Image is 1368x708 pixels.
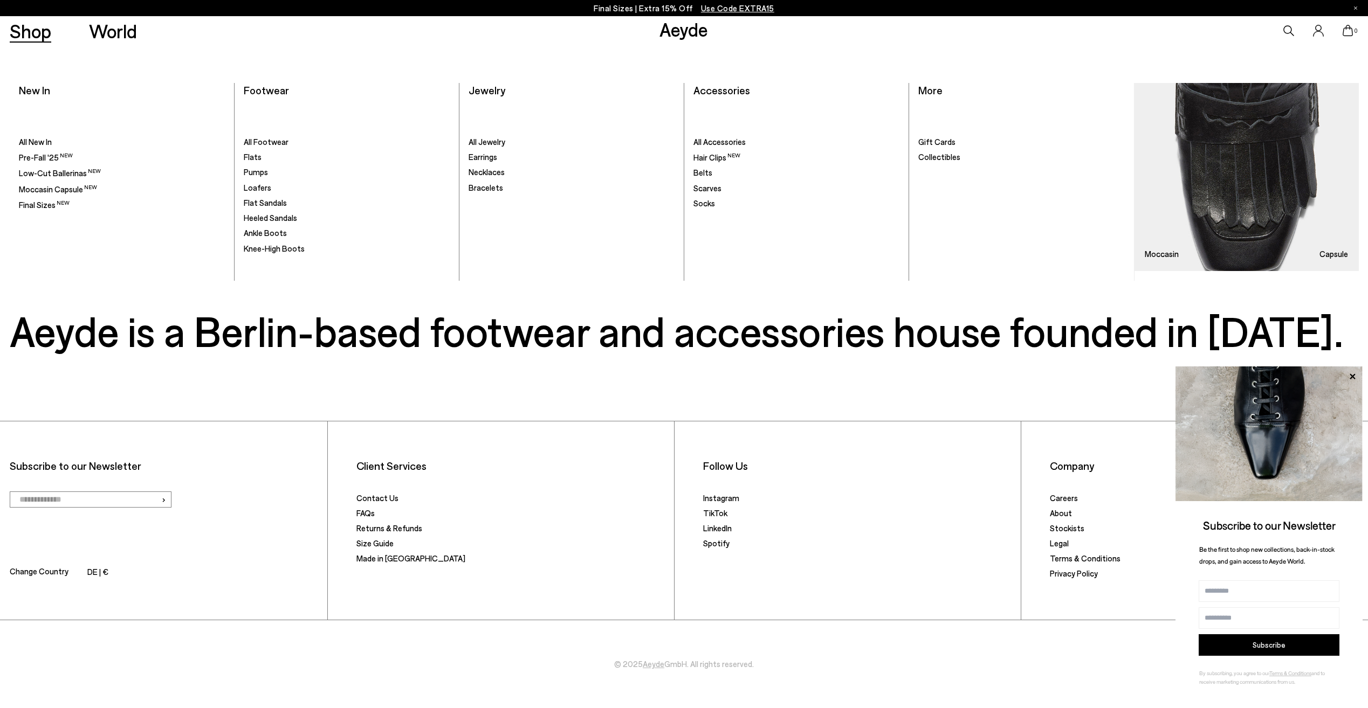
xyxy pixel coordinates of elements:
[244,84,289,96] a: Footwear
[1050,493,1078,503] a: Careers
[1269,670,1311,676] a: Terms & Conditions
[918,84,943,96] a: More
[469,183,503,192] span: Bracelets
[1050,508,1072,518] a: About
[244,152,449,163] a: Flats
[643,659,664,669] a: Aeyde
[693,168,712,177] span: Belts
[693,84,750,96] a: Accessories
[1175,366,1363,501] img: ca3f721fb6ff708a270709c41d776025.jpg
[19,137,52,147] span: All New In
[244,137,288,147] span: All Footwear
[1353,28,1359,34] span: 0
[1199,545,1335,565] span: Be the first to shop new collections, back-in-stock drops, and gain access to Aeyde World.
[1050,459,1359,473] li: Company
[244,228,449,239] a: Ankle Boots
[19,200,70,210] span: Final Sizes
[703,459,1012,473] li: Follow Us
[244,228,287,238] span: Ankle Boots
[356,493,398,503] a: Contact Us
[19,84,50,96] a: New In
[469,167,505,177] span: Necklaces
[693,137,746,147] span: All Accessories
[356,459,665,473] li: Client Services
[244,244,449,254] a: Knee-High Boots
[19,137,224,148] a: All New In
[693,168,899,178] a: Belts
[1050,568,1098,578] a: Privacy Policy
[89,22,137,40] a: World
[19,168,224,179] a: Low-Cut Ballerinas
[693,137,899,148] a: All Accessories
[244,213,297,223] span: Heeled Sandals
[161,491,166,507] span: ›
[356,523,422,533] a: Returns & Refunds
[87,565,108,580] li: DE | €
[703,508,727,518] a: TikTok
[244,213,449,224] a: Heeled Sandals
[1135,83,1359,271] img: Mobile_e6eede4d-78b8-4bd1-ae2a-4197e375e133_900x.jpg
[1319,250,1348,258] h3: Capsule
[659,18,708,40] a: Aeyde
[693,198,715,208] span: Socks
[244,137,449,148] a: All Footwear
[1050,523,1084,533] a: Stockists
[244,167,449,178] a: Pumps
[703,538,730,548] a: Spotify
[1203,518,1336,532] span: Subscribe to our Newsletter
[19,184,97,194] span: Moccasin Capsule
[244,244,305,253] span: Knee-High Boots
[19,199,224,211] a: Final Sizes
[594,2,774,15] p: Final Sizes | Extra 15% Off
[918,137,1124,148] a: Gift Cards
[693,198,899,209] a: Socks
[244,167,268,177] span: Pumps
[1135,83,1359,271] a: Moccasin Capsule
[1145,250,1179,258] h3: Moccasin
[244,198,449,209] a: Flat Sandals
[693,183,721,193] span: Scarves
[356,538,394,548] a: Size Guide
[469,167,674,178] a: Necklaces
[244,183,449,193] a: Loafers
[356,508,375,518] a: FAQs
[469,152,497,162] span: Earrings
[10,565,68,580] span: Change Country
[244,183,271,192] span: Loafers
[19,152,224,163] a: Pre-Fall '25
[469,152,674,163] a: Earrings
[356,553,465,563] a: Made in [GEOGRAPHIC_DATA]
[10,22,51,40] a: Shop
[693,152,740,162] span: Hair Clips
[1050,553,1120,563] a: Terms & Conditions
[1343,25,1353,37] a: 0
[244,152,262,162] span: Flats
[469,137,674,148] a: All Jewelry
[1199,634,1339,656] button: Subscribe
[19,184,224,195] a: Moccasin Capsule
[469,84,505,96] a: Jewelry
[918,137,955,147] span: Gift Cards
[469,137,505,147] span: All Jewelry
[693,183,899,194] a: Scarves
[918,152,960,162] span: Collectibles
[244,198,287,207] span: Flat Sandals
[19,168,101,178] span: Low-Cut Ballerinas
[703,523,732,533] a: LinkedIn
[469,183,674,193] a: Bracelets
[1050,538,1069,548] a: Legal
[918,152,1124,163] a: Collectibles
[693,152,899,163] a: Hair Clips
[19,152,73,162] span: Pre-Fall '25
[701,3,774,13] span: Navigate to /collections/ss25-final-sizes
[1199,670,1269,676] span: By subscribing, you agree to our
[10,316,1359,345] h3: Aeyde is a Berlin-based footwear and accessories house founded in [DATE].
[10,459,318,473] p: Subscribe to our Newsletter
[703,493,739,503] a: Instagram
